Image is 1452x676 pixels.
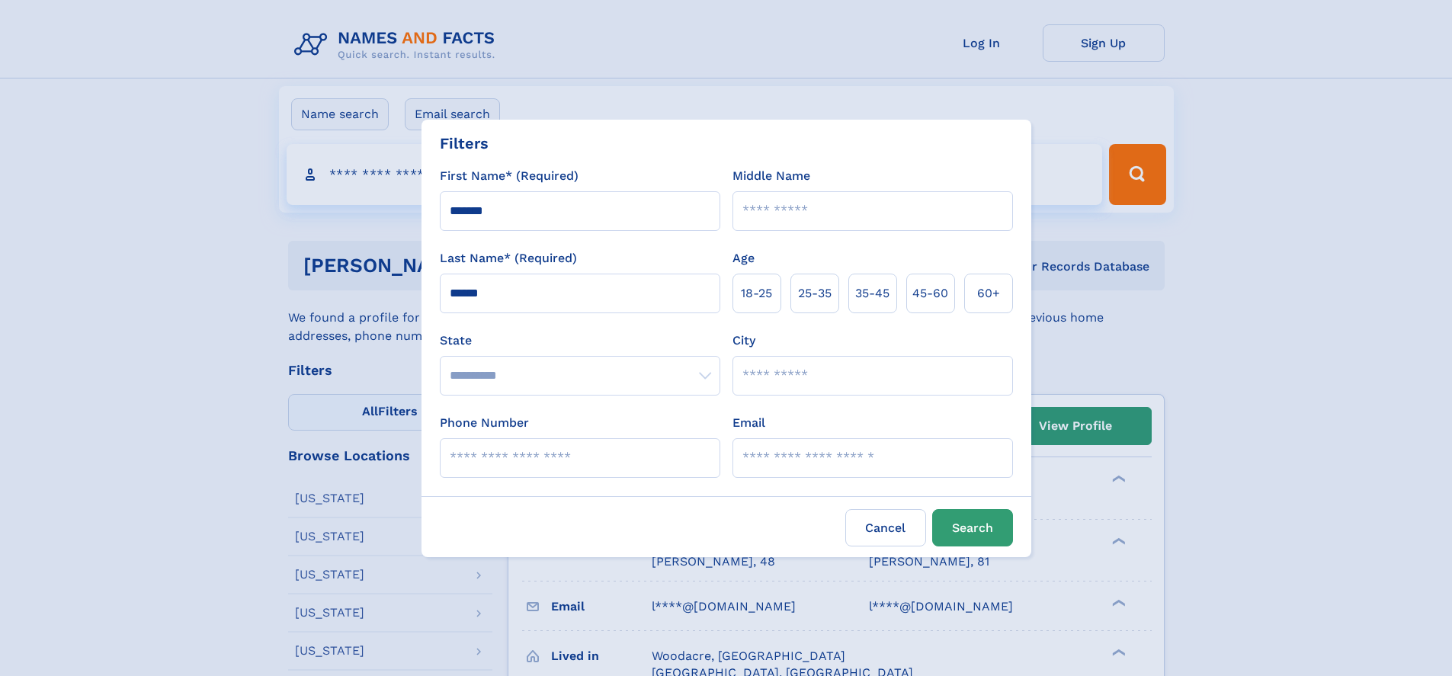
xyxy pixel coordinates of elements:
[855,284,889,303] span: 35‑45
[732,332,755,350] label: City
[732,167,810,185] label: Middle Name
[732,414,765,432] label: Email
[798,284,832,303] span: 25‑35
[932,509,1013,546] button: Search
[845,509,926,546] label: Cancel
[732,249,755,268] label: Age
[440,414,529,432] label: Phone Number
[977,284,1000,303] span: 60+
[440,167,579,185] label: First Name* (Required)
[741,284,772,303] span: 18‑25
[912,284,948,303] span: 45‑60
[440,332,720,350] label: State
[440,132,489,155] div: Filters
[440,249,577,268] label: Last Name* (Required)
